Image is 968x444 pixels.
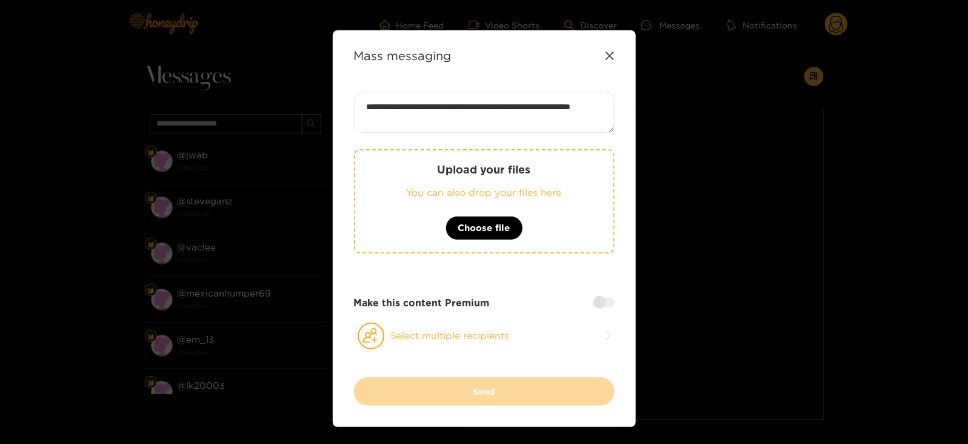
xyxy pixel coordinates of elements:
[446,216,523,240] button: Choose file
[354,322,615,350] button: Select multiple recipients
[354,49,452,62] strong: Mass messaging
[354,296,490,310] strong: Make this content Premium
[379,186,589,200] p: You can also drop your files here
[458,221,510,235] span: Choose file
[379,163,589,177] p: Upload your files
[354,377,615,406] button: Send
